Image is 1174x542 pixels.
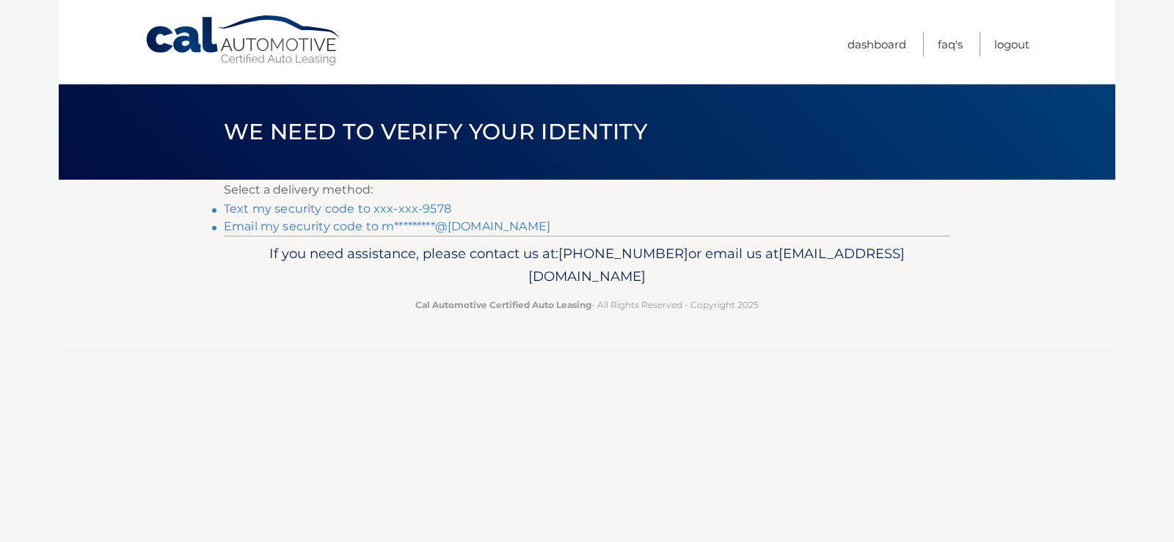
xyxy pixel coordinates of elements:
[415,299,591,310] strong: Cal Automotive Certified Auto Leasing
[558,245,688,262] span: [PHONE_NUMBER]
[224,118,647,145] span: We need to verify your identity
[233,242,941,289] p: If you need assistance, please contact us at: or email us at
[224,202,451,216] a: Text my security code to xxx-xxx-9578
[938,32,963,56] a: FAQ's
[994,32,1029,56] a: Logout
[233,297,941,312] p: - All Rights Reserved - Copyright 2025
[145,15,343,67] a: Cal Automotive
[224,219,550,233] a: Email my security code to m*********@[DOMAIN_NAME]
[224,180,950,200] p: Select a delivery method:
[847,32,906,56] a: Dashboard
